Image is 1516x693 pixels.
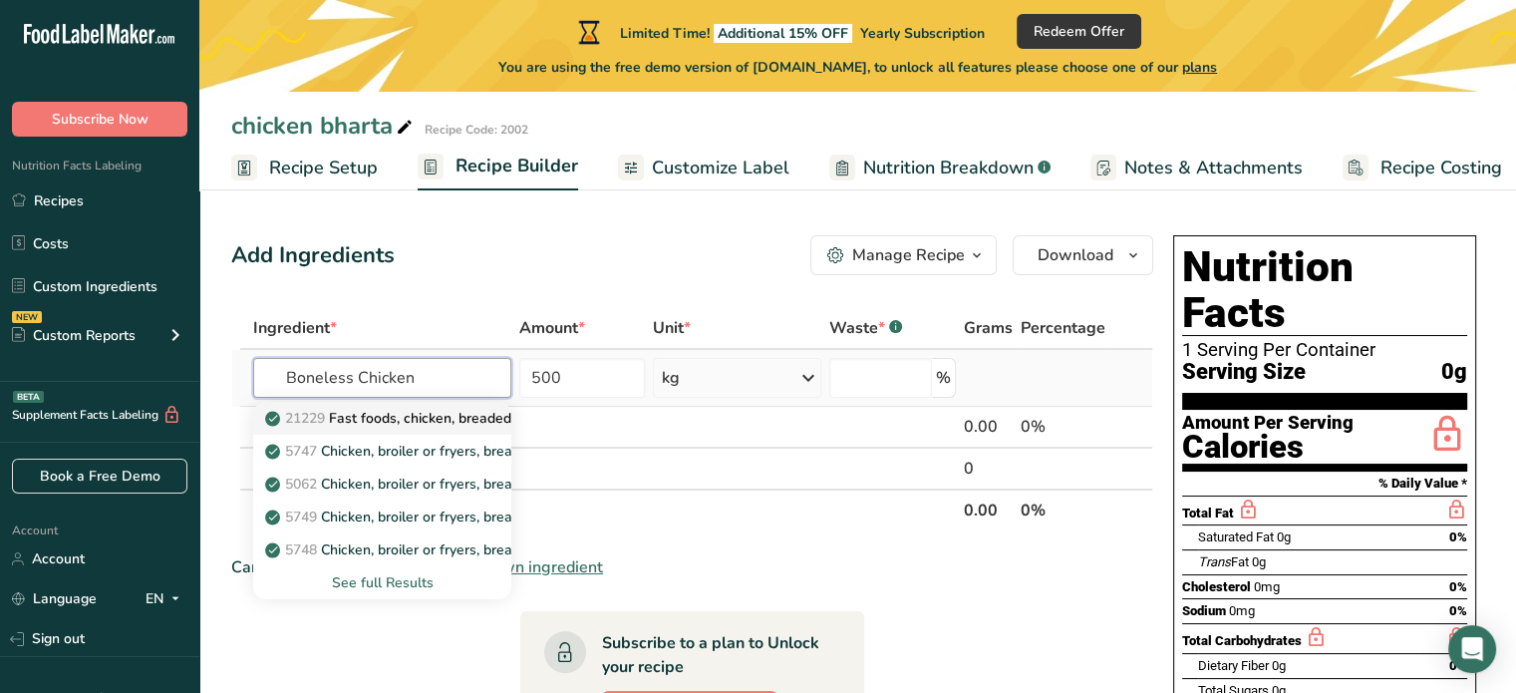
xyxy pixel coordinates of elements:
[960,489,1017,530] th: 0.00
[652,155,789,181] span: Customize Label
[519,316,585,340] span: Amount
[12,325,136,346] div: Custom Reports
[1182,360,1306,385] span: Serving Size
[1448,625,1496,673] div: Open Intercom Messenger
[1449,579,1467,594] span: 0%
[269,408,720,429] p: Fast foods, chicken, breaded and fried, boneless pieces, plain
[285,508,317,526] span: 5749
[13,391,44,403] div: BETA
[253,316,337,340] span: Ingredient
[12,311,42,323] div: NEW
[285,475,317,494] span: 5062
[863,155,1034,181] span: Nutrition Breakdown
[1182,414,1354,433] div: Amount Per Serving
[1272,658,1286,673] span: 0g
[231,555,1153,579] div: Can't find your ingredient?
[714,24,852,43] span: Additional 15% OFF
[1182,603,1226,618] span: Sodium
[1182,472,1467,496] section: % Daily Value *
[1380,155,1502,181] span: Recipe Costing
[253,468,511,501] a: 5062Chicken, broiler or fryers, breast, skinless, boneless, meat only, raw
[285,442,317,461] span: 5747
[1034,21,1124,42] span: Redeem Offer
[253,435,511,468] a: 5747Chicken, broiler or fryers, breast, skinless, boneless, meat only, cooked, grilled
[829,316,902,340] div: Waste
[231,146,378,190] a: Recipe Setup
[146,587,187,611] div: EN
[425,121,528,139] div: Recipe Code: 2002
[423,555,603,579] span: Add your own ingredient
[498,57,1217,78] span: You are using the free demo version of [DOMAIN_NAME], to unlock all features please choose one of...
[618,146,789,190] a: Customize Label
[231,108,417,144] div: chicken bharta
[269,572,495,593] div: See full Results
[1198,529,1274,544] span: Saturated Fat
[1090,146,1303,190] a: Notes & Attachments
[12,102,187,137] button: Subscribe Now
[1182,340,1467,360] div: 1 Serving Per Container
[253,402,511,435] a: 21229Fast foods, chicken, breaded and fried, boneless pieces, plain
[829,146,1051,190] a: Nutrition Breakdown
[1198,554,1231,569] i: Trans
[269,155,378,181] span: Recipe Setup
[285,540,317,559] span: 5748
[1343,146,1502,190] a: Recipe Costing
[852,243,965,267] div: Manage Recipe
[269,474,749,495] p: Chicken, broiler or fryers, breast, skinless, boneless, meat only, raw
[964,415,1013,439] div: 0.00
[1449,603,1467,618] span: 0%
[1017,14,1141,49] button: Redeem Offer
[52,109,149,130] span: Subscribe Now
[1182,579,1251,594] span: Cholesterol
[964,316,1013,340] span: Grams
[12,581,97,616] a: Language
[1013,235,1153,275] button: Download
[418,144,578,191] a: Recipe Builder
[1182,506,1234,520] span: Total Fat
[1021,415,1105,439] div: 0%
[1124,155,1303,181] span: Notes & Attachments
[285,409,325,428] span: 21229
[1021,316,1105,340] span: Percentage
[249,489,960,530] th: Net Totals
[1277,529,1291,544] span: 0g
[574,20,985,44] div: Limited Time!
[1182,244,1467,336] h1: Nutrition Facts
[964,457,1013,481] div: 0
[12,459,187,494] a: Book a Free Demo
[1252,554,1266,569] span: 0g
[1182,58,1217,77] span: plans
[1198,554,1249,569] span: Fat
[662,366,680,390] div: kg
[253,501,511,533] a: 5749Chicken, broiler or fryers, breast, skinless, boneless, meat only, with added solution, cooke...
[1449,529,1467,544] span: 0%
[253,533,511,566] a: 5748Chicken, broiler or fryers, breast, skinless, boneless, meat only, with added solution, cooke...
[231,239,395,272] div: Add Ingredients
[1038,243,1113,267] span: Download
[1441,360,1467,385] span: 0g
[1229,603,1255,618] span: 0mg
[253,358,511,398] input: Add Ingredient
[1182,633,1302,648] span: Total Carbohydrates
[1198,658,1269,673] span: Dietary Fiber
[1182,433,1354,462] div: Calories
[602,631,824,679] div: Subscribe to a plan to Unlock your recipe
[253,566,511,599] div: See full Results
[810,235,997,275] button: Manage Recipe
[860,24,985,43] span: Yearly Subscription
[1017,489,1109,530] th: 0%
[1254,579,1280,594] span: 0mg
[455,153,578,179] span: Recipe Builder
[653,316,691,340] span: Unit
